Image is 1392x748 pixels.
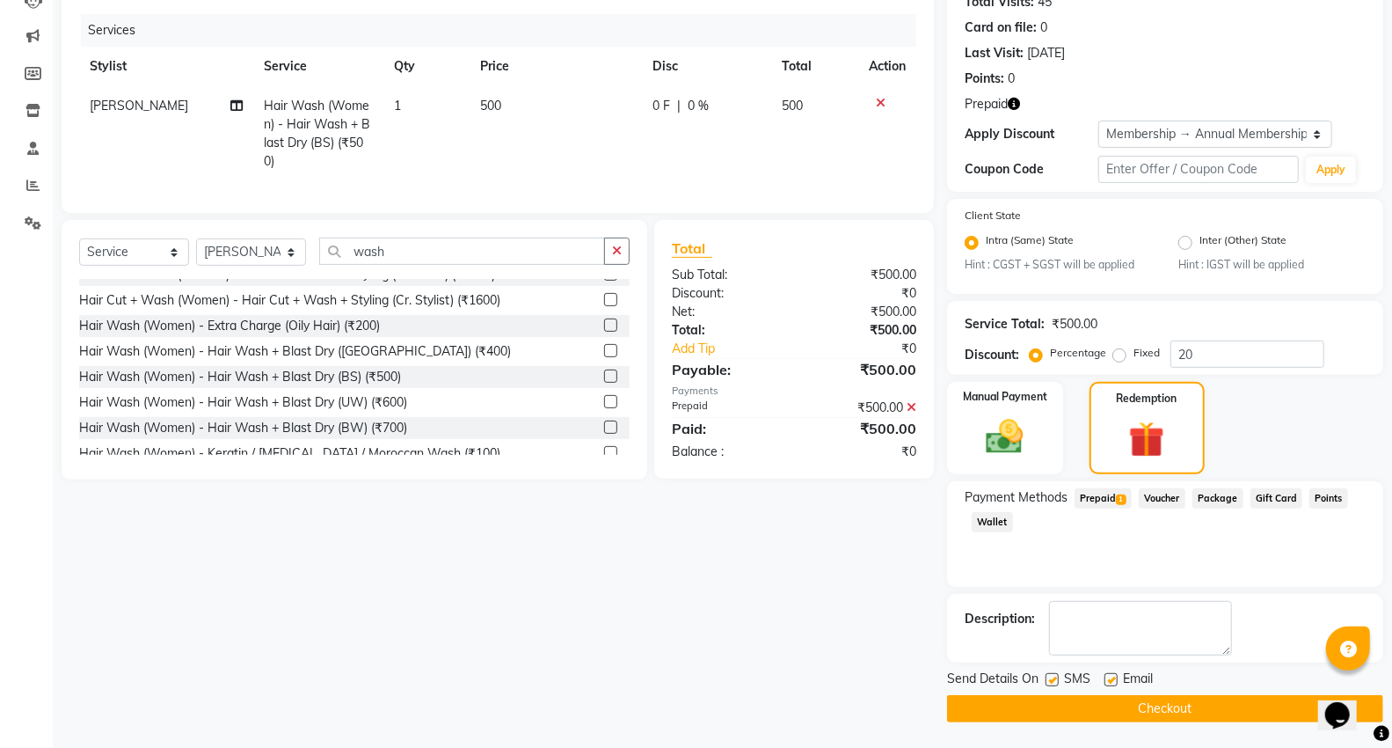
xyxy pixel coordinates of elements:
div: Last Visit: [965,44,1024,62]
div: Payable: [659,359,794,380]
span: 500 [480,98,501,114]
div: Hair Wash (Women) - Hair Wash + Blast Dry (BS) (₹500) [79,368,401,386]
span: Package [1192,488,1243,509]
div: Prepaid [659,399,794,417]
th: Stylist [79,47,253,86]
a: Add Tip [659,340,816,358]
div: Hair Wash (Women) - Hair Wash + Blast Dry (BW) (₹700) [79,419,407,437]
span: Total [672,239,712,258]
div: ₹500.00 [794,303,929,321]
div: Card on file: [965,18,1037,37]
button: Apply [1306,157,1356,183]
label: Intra (Same) State [986,232,1074,253]
input: Enter Offer / Coupon Code [1098,156,1299,183]
th: Price [470,47,642,86]
span: Prepaid [1075,488,1132,509]
label: Fixed [1133,345,1160,361]
label: Client State [965,208,1021,224]
div: Hair Wash (Women) - Extra Charge (Oily Hair) (₹200) [79,317,380,335]
th: Action [858,47,916,86]
label: Percentage [1050,345,1106,361]
div: Points: [965,70,1004,88]
div: Apply Discount [965,125,1098,143]
span: 1 [394,98,401,114]
div: Discount: [659,284,794,303]
input: Search or Scan [319,238,605,265]
div: ₹0 [817,340,929,358]
small: Hint : CGST + SGST will be applied [965,257,1152,273]
div: Coupon Code [965,160,1098,179]
div: Description: [965,610,1035,628]
small: Hint : IGST will be applied [1178,257,1366,273]
div: Service Total: [965,315,1045,334]
span: Prepaid [965,95,1008,114]
span: Email [1123,670,1153,692]
div: Sub Total: [659,266,794,284]
button: Checkout [947,695,1383,722]
iframe: chat widget [1318,678,1374,730]
span: Wallet [972,512,1013,532]
span: Points [1309,488,1348,509]
div: Hair Cut + Wash (Women) - Hair Cut + Wash + Styling (Cr. Stylist) (₹1600) [79,291,500,310]
div: 0 [1008,70,1015,88]
div: Balance : [659,443,794,461]
span: 500 [782,98,803,114]
div: Total: [659,321,794,340]
th: Disc [642,47,771,86]
div: Net: [659,303,794,321]
div: Hair Wash (Women) - Hair Wash + Blast Dry (UW) (₹600) [79,393,407,412]
label: Manual Payment [963,389,1047,405]
div: ₹500.00 [794,418,929,439]
div: Discount: [965,346,1019,364]
div: ₹500.00 [794,266,929,284]
div: Payments [672,384,916,399]
th: Qty [383,47,470,86]
div: Paid: [659,418,794,439]
div: ₹0 [794,284,929,303]
span: Hair Wash (Women) - Hair Wash + Blast Dry (BS) (₹500) [264,98,370,169]
div: Hair Wash (Women) - Keratin / [MEDICAL_DATA] / Moroccan Wash (₹100) [79,444,500,463]
div: ₹500.00 [794,399,929,417]
span: Voucher [1139,488,1185,509]
label: Redemption [1117,391,1177,407]
span: 0 F [652,97,670,115]
div: Hair Wash (Women) - Hair Wash + Blast Dry ([GEOGRAPHIC_DATA]) (₹400) [79,342,511,361]
span: 0 % [688,97,709,115]
th: Total [771,47,858,86]
span: Payment Methods [965,488,1068,507]
img: _gift.svg [1118,417,1176,461]
div: ₹500.00 [794,321,929,340]
span: Send Details On [947,670,1039,692]
div: 0 [1040,18,1047,37]
div: Services [81,14,929,47]
span: Gift Card [1250,488,1303,509]
img: _cash.svg [974,415,1035,458]
span: 1 [1116,495,1126,505]
th: Service [253,47,383,86]
div: ₹0 [794,443,929,461]
span: [PERSON_NAME] [90,98,188,114]
div: ₹500.00 [1052,315,1097,334]
span: | [677,97,681,115]
div: ₹500.00 [794,359,929,380]
label: Inter (Other) State [1199,232,1286,253]
span: SMS [1064,670,1090,692]
div: [DATE] [1027,44,1065,62]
